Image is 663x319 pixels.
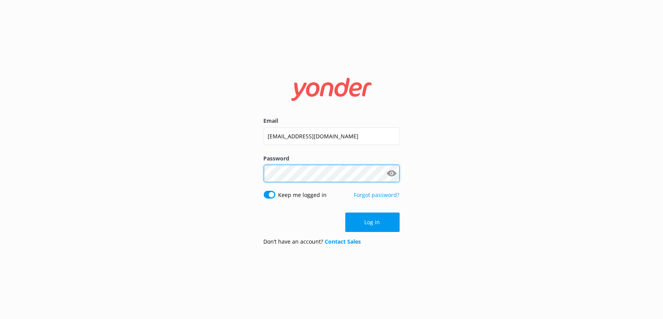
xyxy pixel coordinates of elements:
a: Contact Sales [325,238,361,245]
button: Show password [384,166,400,181]
label: Keep me logged in [278,191,327,199]
label: Password [264,154,400,163]
label: Email [264,117,400,125]
button: Log in [345,213,400,232]
input: user@emailaddress.com [264,127,400,145]
p: Don’t have an account? [264,237,361,246]
a: Forgot password? [354,191,400,199]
